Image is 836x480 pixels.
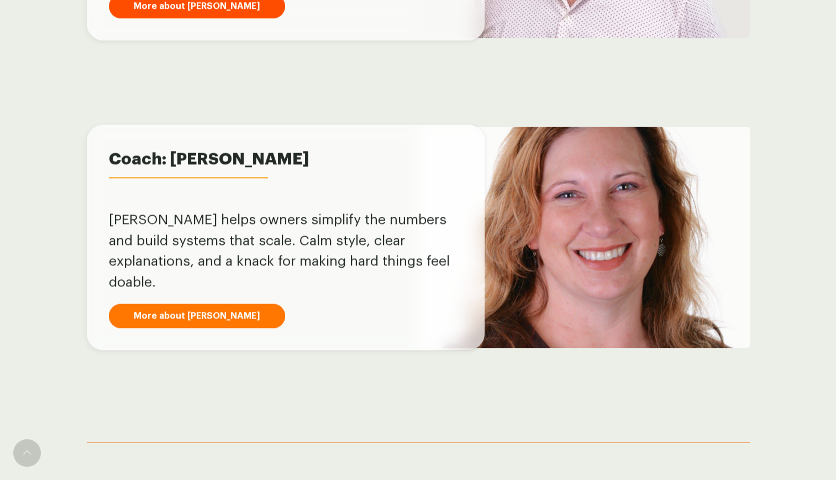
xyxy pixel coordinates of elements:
[109,147,462,171] span: Coach: [PERSON_NAME]
[109,181,271,197] h4: Coach: [PERSON_NAME]
[418,127,750,348] img: Josie Adlam-1
[109,304,285,328] a: More about [PERSON_NAME]
[109,210,462,293] p: [PERSON_NAME] helps owners simplify the numbers and build systems that scale. Calm style, clear e...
